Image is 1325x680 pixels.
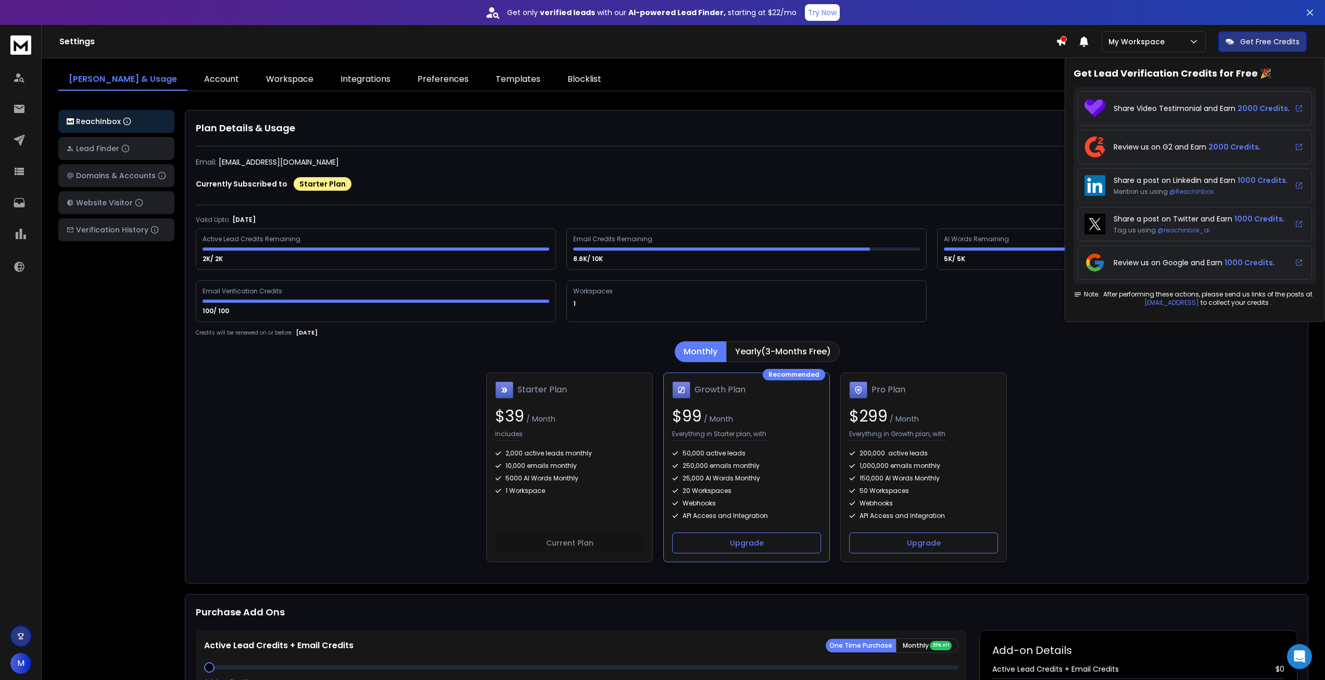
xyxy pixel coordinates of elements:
p: Try Now [808,7,837,18]
img: Pro Plan icon [849,381,867,399]
div: 20 Workspaces [672,487,821,495]
span: 1000 Credits [1234,214,1283,224]
div: Recommended [763,369,825,380]
div: 10,000 emails monthly [495,462,644,470]
p: Review us on G2 and Earn . [1114,142,1260,152]
span: 1000 Credits [1225,257,1273,268]
a: Blocklist [557,69,612,91]
span: $ 39 [495,405,524,427]
p: 100/ 100 [203,307,231,315]
p: Email: [196,157,217,167]
button: One Time Purchase [826,639,896,652]
h2: Get Lead Verification Credits for Free 🎉 [1074,66,1316,81]
p: 1 [573,300,577,308]
p: Everything in Growth plan, with [849,430,945,441]
p: My Workspace [1108,36,1169,47]
div: 1 Workspace [495,487,644,495]
button: Monthly [675,341,726,362]
button: M [10,653,31,674]
p: Tag us using [1114,226,1284,234]
div: AI Words Remaining [944,235,1011,243]
div: 20% off [930,641,952,650]
div: Email Credits Remaining [573,235,654,243]
a: [PERSON_NAME] & Usage [58,69,187,91]
img: Starter Plan icon [495,381,513,399]
a: Integrations [330,69,401,91]
p: 8.6K/ 10K [573,255,604,263]
img: logo [10,35,31,55]
div: Webhooks [672,499,821,508]
div: 250,000 emails monthly [672,462,821,470]
p: Credits will be renewed on or before : [196,329,294,337]
button: Website Visitor [58,191,174,214]
div: Workspaces [573,287,614,295]
p: Get only with our starting at $22/mo [507,7,797,18]
div: 5000 AI Words Monthly [495,474,644,483]
div: 1,000,000 emails monthly [849,462,998,470]
h1: Starter Plan [518,384,567,396]
img: Growth Plan icon [672,381,690,399]
button: ReachInbox [58,110,174,133]
div: Email Verification Credits [203,287,284,295]
span: $ 299 [849,405,888,427]
p: After performing these actions, please send us links of the posts at to collect your credits . [1100,290,1316,307]
div: 2,000 active leads monthly [495,449,644,458]
p: Get Free Credits [1240,36,1299,47]
button: Yearly(3-Months Free) [726,341,840,362]
p: Everything in Starter plan, with [672,430,766,441]
a: Preferences [407,69,479,91]
button: Lead Finder [58,137,174,160]
p: Includes [495,430,523,441]
button: Try Now [805,4,840,21]
a: Templates [485,69,551,91]
a: Share a post on Twitter and Earn 1000 Credits.Tag us using @reachinbox_ai [1078,207,1312,241]
span: Active Lead Credits + Email Credits [992,664,1119,674]
p: [DATE] [232,216,256,224]
p: Share a post on Linkedin and Earn . [1114,175,1288,186]
strong: verified leads [540,7,595,18]
a: Share Video Testimonial and Earn 2000 Credits. [1078,91,1312,126]
span: / Month [888,414,919,424]
p: Mention us using [1114,188,1288,196]
a: Account [194,69,249,91]
h1: Purchase Add Ons [196,605,285,620]
div: 200,000 active leads [849,449,998,458]
div: Open Intercom Messenger [1287,644,1312,669]
button: Monthly 20% off [896,638,958,653]
h1: Settings [59,35,1056,48]
span: Note: [1074,290,1100,299]
a: Share a post on Linkedin and Earn 1000 Credits.Mention us using @ReachInbox [1078,168,1312,203]
div: API Access and Integration [672,512,821,520]
h1: Growth Plan [695,384,746,396]
h2: Add-on Details [992,643,1284,658]
span: / Month [702,414,733,424]
div: 25,000 AI Words Monthly [672,474,821,483]
span: / Month [524,414,556,424]
button: Get Free Credits [1218,31,1307,52]
div: Starter Plan [294,177,351,191]
p: Share a post on Twitter and Earn . [1114,214,1284,224]
p: [DATE] [296,328,318,337]
button: Upgrade [849,533,998,553]
img: logo [67,118,74,125]
button: Domains & Accounts [58,164,174,187]
a: Review us on Google and Earn 1000 Credits. [1078,245,1312,280]
p: Active Lead Credits + Email Credits [204,639,354,652]
div: 50 Workspaces [849,487,998,495]
div: 50,000 active leads [672,449,821,458]
p: [EMAIL_ADDRESS][DOMAIN_NAME] [219,157,339,167]
span: @reachinbox_ai [1157,226,1210,234]
span: $ 0 [1276,664,1284,674]
button: Upgrade [672,533,821,553]
p: 2K/ 2K [203,255,224,263]
a: Workspace [256,69,324,91]
h1: Pro Plan [872,384,905,396]
p: Valid Upto: [196,216,230,224]
div: Active Lead Credits Remaining [203,235,302,243]
div: 150,000 AI Words Monthly [849,474,998,483]
div: API Access and Integration [849,512,998,520]
a: Review us on G2 and Earn 2000 Credits. [1078,130,1312,164]
p: 5K/ 5K [944,255,967,263]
